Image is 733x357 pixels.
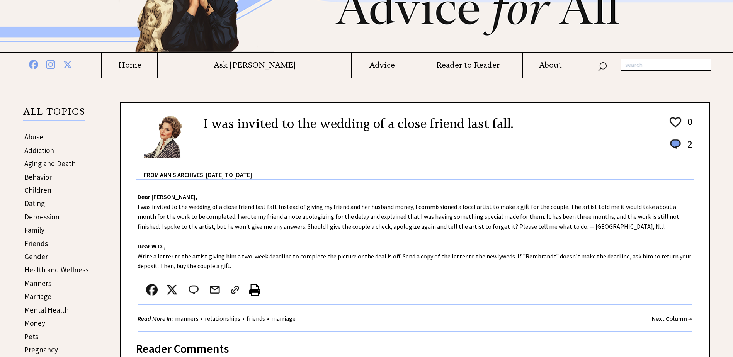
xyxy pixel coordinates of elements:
[24,225,44,235] a: Family
[187,284,200,296] img: message_round%202.png
[144,114,192,158] img: Ann6%20v2%20small.png
[668,138,682,150] img: message_round%201.png
[46,58,55,69] img: instagram%20blue.png
[203,314,242,322] a: relationships
[668,116,682,129] img: heart_outline%201.png
[24,318,45,328] a: Money
[413,60,523,70] a: Reader to Reader
[136,340,694,353] div: Reader Comments
[29,58,38,69] img: facebook%20blue.png
[269,314,298,322] a: marriage
[24,159,76,168] a: Aging and Death
[23,107,85,121] p: ALL TOPICS
[245,314,267,322] a: friends
[24,292,51,301] a: Marriage
[138,314,173,322] strong: Read More In:
[144,159,694,179] div: From Ann's Archives: [DATE] to [DATE]
[138,314,298,323] div: • • •
[24,239,48,248] a: Friends
[63,59,72,69] img: x%20blue.png
[24,279,51,288] a: Manners
[621,59,711,71] input: search
[24,212,60,221] a: Depression
[24,265,88,274] a: Health and Wellness
[598,60,607,71] img: search_nav.png
[158,60,351,70] a: Ask [PERSON_NAME]
[24,132,43,141] a: Abuse
[209,284,221,296] img: mail.png
[684,115,693,137] td: 0
[523,60,578,70] a: About
[204,114,513,133] h2: I was invited to the wedding of a close friend last fall.
[166,284,178,296] img: x_small.png
[173,314,201,322] a: manners
[352,60,412,70] a: Advice
[121,180,709,332] div: I was invited to the wedding of a close friend last fall. Instead of giving my friend and her hus...
[24,185,51,195] a: Children
[24,199,45,208] a: Dating
[138,193,197,201] strong: Dear [PERSON_NAME],
[102,60,157,70] a: Home
[229,284,241,296] img: link_02.png
[24,305,69,314] a: Mental Health
[138,242,165,250] strong: Dear W.O.,
[24,146,54,155] a: Addiction
[652,314,692,322] a: Next Column →
[249,284,260,296] img: printer%20icon.png
[24,332,38,341] a: Pets
[24,345,58,354] a: Pregnancy
[24,172,52,182] a: Behavior
[24,252,48,261] a: Gender
[684,138,693,158] td: 2
[146,284,158,296] img: facebook.png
